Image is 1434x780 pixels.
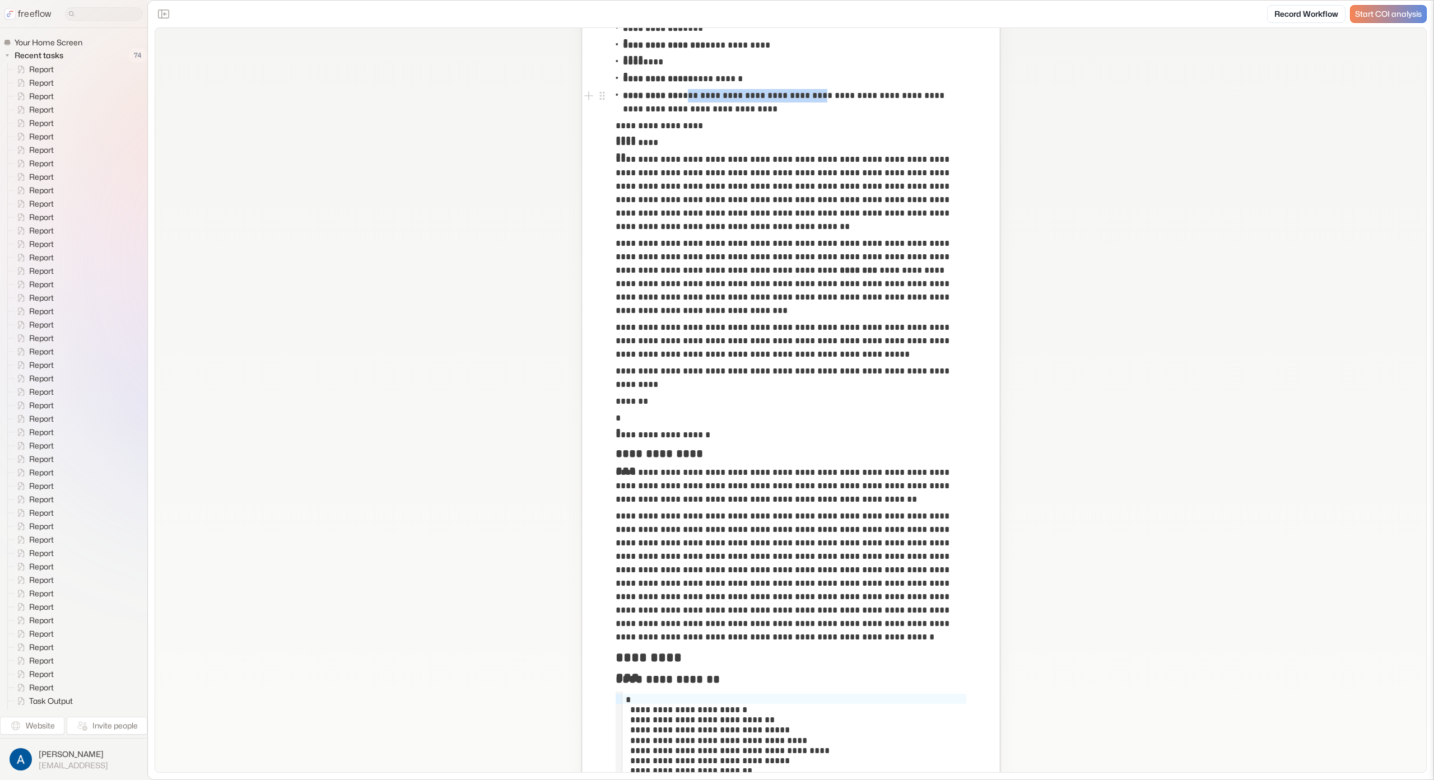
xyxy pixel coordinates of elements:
a: Report [8,305,58,318]
span: Task Output [27,709,76,720]
span: [EMAIL_ADDRESS] [39,760,108,770]
button: Open block menu [595,89,609,102]
span: Report [27,669,57,680]
span: Report [27,682,57,693]
span: Report [27,628,57,639]
a: Report [8,412,58,426]
a: Report [8,681,58,694]
a: Report [8,520,58,533]
span: Report [27,480,57,492]
span: Report [27,386,57,398]
a: Report [8,533,58,547]
span: 74 [128,48,147,63]
a: Report [8,170,58,184]
a: Report [8,211,58,224]
span: Report [27,588,57,599]
button: Invite people [67,717,147,735]
span: Report [27,158,57,169]
a: Report [8,627,58,641]
a: Report [8,358,58,372]
a: Report [8,493,58,506]
span: Report [27,494,57,505]
a: Report [8,385,58,399]
a: Report [8,197,58,211]
span: Report [27,185,57,196]
button: [PERSON_NAME][EMAIL_ADDRESS] [7,745,141,773]
a: Report [8,506,58,520]
span: Start COI analysis [1355,10,1422,19]
a: Report [8,573,58,587]
a: Task Output [8,694,77,708]
span: Report [27,655,57,666]
a: Report [8,318,58,331]
span: Report [27,239,57,250]
span: Report [27,346,57,357]
span: Report [27,104,57,115]
span: Report [27,642,57,653]
span: Report [27,212,57,223]
a: Record Workflow [1267,5,1345,23]
a: Report [8,237,58,251]
a: Report [8,600,58,614]
a: Report [8,264,58,278]
span: [PERSON_NAME] [39,749,108,760]
a: Report [8,278,58,291]
span: Report [27,359,57,371]
a: Report [8,63,58,76]
a: Report [8,251,58,264]
span: Report [27,427,57,438]
a: Report [8,184,58,197]
span: Report [27,561,57,572]
a: Task Output [8,708,77,721]
span: Report [27,198,57,209]
a: Report [8,157,58,170]
a: Report [8,560,58,573]
button: Add block [582,89,595,102]
span: Report [27,454,57,465]
span: Report [27,225,57,236]
span: Report [27,77,57,88]
span: Report [27,440,57,451]
span: Your Home Screen [12,37,86,48]
a: Report [8,654,58,667]
span: Report [27,601,57,613]
span: Report [27,118,57,129]
span: Report [27,575,57,586]
span: Report [27,171,57,183]
span: Report [27,265,57,277]
span: Report [27,279,57,290]
span: Report [27,521,57,532]
span: Report [27,319,57,330]
a: Report [8,90,58,103]
a: Report [8,224,58,237]
a: Report [8,466,58,479]
p: freeflow [18,7,52,21]
span: Report [27,615,57,626]
span: Report [27,292,57,303]
span: Task Output [27,695,76,707]
span: Report [27,91,57,102]
span: Report [27,548,57,559]
a: Report [8,547,58,560]
a: Report [8,439,58,452]
span: Report [27,467,57,478]
button: Close the sidebar [155,5,173,23]
a: Report [8,116,58,130]
a: Report [8,143,58,157]
span: Report [27,131,57,142]
span: Report [27,413,57,424]
a: Report [8,331,58,345]
a: Report [8,614,58,627]
span: Report [27,507,57,519]
button: Recent tasks [3,49,68,62]
a: Report [8,479,58,493]
a: Your Home Screen [3,37,87,48]
a: Report [8,372,58,385]
a: Report [8,345,58,358]
a: Report [8,130,58,143]
a: Report [8,103,58,116]
a: freeflow [4,7,52,21]
span: Report [27,252,57,263]
span: Report [27,64,57,75]
span: Report [27,373,57,384]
